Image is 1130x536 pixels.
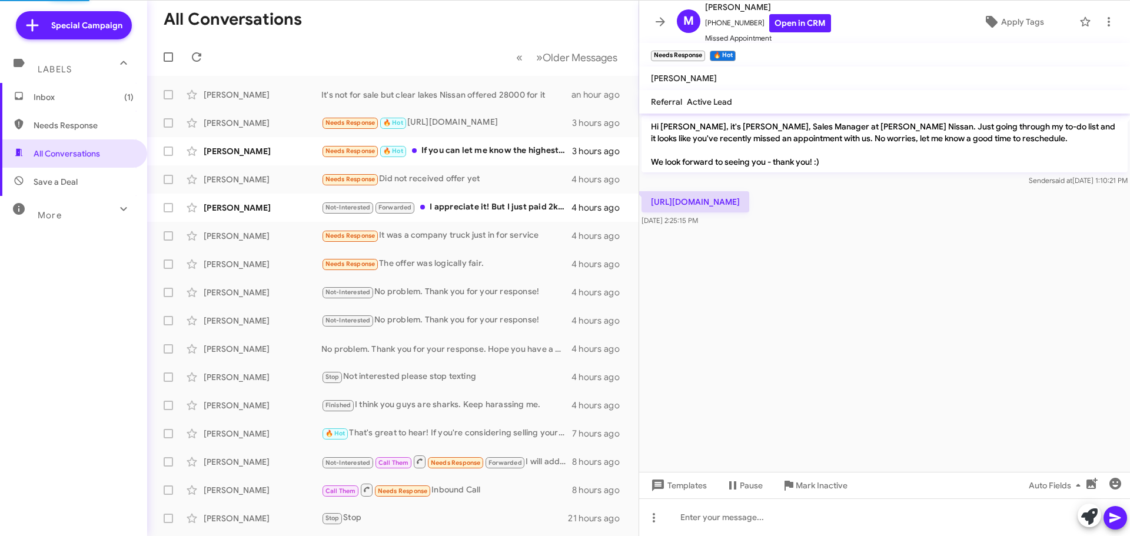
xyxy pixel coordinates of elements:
span: 🔥 Hot [383,119,403,126]
div: It's not for sale but clear lakes Nissan offered 28000 for it [321,89,571,101]
span: 🔥 Hot [325,430,345,437]
div: [URL][DOMAIN_NAME] [321,116,572,129]
button: Previous [509,45,530,69]
div: an hour ago [571,89,629,101]
div: [PERSON_NAME] [204,428,321,440]
span: Needs Response [325,119,375,126]
div: Not interested please stop texting [321,370,571,384]
div: [PERSON_NAME] [204,484,321,496]
button: Pause [716,475,772,496]
span: Not-Interested [325,288,371,296]
div: That's great to hear! If you're considering selling your current vehicle, we'd love to discuss it... [321,427,572,440]
span: [PHONE_NUMBER] [705,14,831,32]
div: The offer was logically fair. [321,257,571,271]
span: Referral [651,96,682,107]
div: Inbound Call [321,482,572,497]
span: [PERSON_NAME] [651,73,717,84]
div: Did not received offer yet [321,172,571,186]
span: Not-Interested [325,204,371,211]
span: Apply Tags [1001,11,1044,32]
div: [PERSON_NAME] [204,371,321,383]
span: Not-Interested [325,459,371,467]
button: Auto Fields [1019,475,1095,496]
span: (1) [124,91,134,103]
div: No problem. Thank you for your response. Hope you have a good day as well! [321,343,571,355]
span: Call Them [378,459,409,467]
div: 8 hours ago [572,484,629,496]
span: Missed Appointment [705,32,831,44]
small: 🔥 Hot [710,51,735,61]
div: 4 hours ago [571,258,629,270]
div: 21 hours ago [568,512,629,524]
a: Open in CRM [769,14,831,32]
span: All Conversations [34,148,100,159]
div: 4 hours ago [571,399,629,411]
div: [PERSON_NAME] [204,315,321,327]
div: 4 hours ago [571,343,629,355]
div: [PERSON_NAME] [204,258,321,270]
div: No problem. Thank you for your response! [321,285,571,299]
div: [PERSON_NAME] [204,145,321,157]
span: Active Lead [687,96,732,107]
span: » [536,50,543,65]
button: Apply Tags [953,11,1073,32]
div: [PERSON_NAME] [204,399,321,411]
span: Sender [DATE] 1:10:21 PM [1029,176,1128,185]
a: Special Campaign [16,11,132,39]
div: [PERSON_NAME] [204,230,321,242]
div: 4 hours ago [571,287,629,298]
div: [PERSON_NAME] [204,174,321,185]
div: 4 hours ago [571,174,629,185]
span: Call Them [325,487,356,495]
span: said at [1052,176,1072,185]
span: M [683,12,694,31]
span: Special Campaign [51,19,122,31]
span: Stop [325,514,340,522]
span: Labels [38,64,72,75]
div: 3 hours ago [572,145,629,157]
div: [PERSON_NAME] [204,117,321,129]
span: Templates [649,475,707,496]
div: 7 hours ago [572,428,629,440]
div: 4 hours ago [571,230,629,242]
div: Stop [321,511,568,525]
span: Forwarded [375,202,414,214]
div: I appreciate it! But I just paid 2k in maintenance and have dumped a ton of money in maintenance ... [321,201,571,214]
span: Pause [740,475,763,496]
small: Needs Response [651,51,705,61]
span: Finished [325,401,351,409]
h1: All Conversations [164,10,302,29]
div: No problem. Thank you for your response! [321,314,571,327]
p: [URL][DOMAIN_NAME] [642,191,749,212]
span: Not-Interested [325,317,371,324]
span: Needs Response [325,147,375,155]
span: Needs Response [431,459,481,467]
span: More [38,210,62,221]
div: I will add the Chevy exhaust system and engine control module [321,454,572,469]
span: [DATE] 2:25:15 PM [642,216,698,225]
span: Stop [325,373,340,381]
span: Forwarded [486,457,524,468]
div: 4 hours ago [571,315,629,327]
span: Older Messages [543,51,617,64]
button: Mark Inactive [772,475,857,496]
div: 8 hours ago [572,456,629,468]
div: [PERSON_NAME] [204,456,321,468]
div: It was a company truck just in for service [321,229,571,242]
span: 🔥 Hot [383,147,403,155]
span: Needs Response [325,175,375,183]
span: Save a Deal [34,176,78,188]
div: [PERSON_NAME] [204,287,321,298]
div: 4 hours ago [571,202,629,214]
span: Mark Inactive [796,475,847,496]
span: Needs Response [325,260,375,268]
button: Templates [639,475,716,496]
div: [PERSON_NAME] [204,202,321,214]
div: 4 hours ago [571,371,629,383]
div: I think you guys are sharks. Keep harassing me. [321,398,571,412]
span: « [516,50,523,65]
span: Inbox [34,91,134,103]
div: [PERSON_NAME] [204,512,321,524]
div: [PERSON_NAME] [204,89,321,101]
p: Hi [PERSON_NAME], it's [PERSON_NAME], Sales Manager at [PERSON_NAME] Nissan. Just going through m... [642,116,1128,172]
